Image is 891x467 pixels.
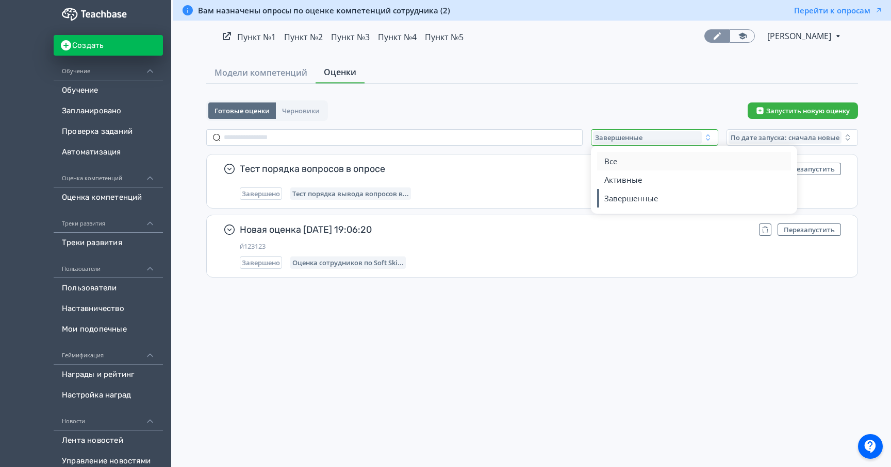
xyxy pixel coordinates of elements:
[54,319,163,340] a: Мои подопечные
[214,66,307,79] span: Модели компетенций
[276,102,326,119] button: Черновики
[242,189,280,198] span: Завершено
[425,31,464,43] a: Пункт №5
[54,278,163,299] a: Пользователи
[604,152,785,170] button: Все
[292,258,404,267] span: Оценка сотрудников по Soft Skills
[240,242,841,250] span: й123123
[331,31,370,43] a: Пункт №3
[604,189,785,207] button: Завершенные
[595,133,642,142] span: Завершенные
[730,29,755,43] a: Переключиться в режим ученика
[727,129,858,146] button: По дате запуска: сначала новые
[731,133,839,142] span: По дате запуска: сначала новые
[208,102,276,119] button: Готовые оценки
[794,5,883,15] button: Перейти к опросам
[604,193,658,203] span: Завершенные
[54,35,163,56] button: Создать
[292,189,409,198] span: Тест порядка вывода вопросов в опросе
[282,107,320,115] span: Черновики
[214,107,270,115] span: Готовые оценки
[54,208,163,233] div: Треки развития
[54,406,163,430] div: Новости
[54,430,163,451] a: Лента новостей
[604,175,642,185] span: Активные
[778,163,841,175] button: Перезапустить
[54,142,163,163] a: Автоматизация
[767,30,833,42] span: Александр Лесков
[240,223,751,236] span: Новая оценка [DATE] 19:06:20
[237,31,276,43] a: Пункт №1
[54,187,163,208] a: Оценка компетенций
[54,163,163,187] div: Оценка компетенций
[54,365,163,385] a: Награды и рейтинг
[591,129,718,146] button: Завершенные
[240,163,751,175] span: Тест порядка вопросов в опросе
[54,299,163,319] a: Наставничество
[748,102,858,119] button: Запустить новую оценку
[54,233,163,253] a: Треки развития
[54,122,163,142] a: Проверка заданий
[54,340,163,365] div: Геймификация
[54,253,163,278] div: Пользователи
[54,80,163,101] a: Обучение
[54,385,163,406] a: Настройка наград
[284,31,323,43] a: Пункт №2
[324,66,356,78] span: Оценки
[378,31,417,43] a: Пункт №4
[604,170,785,189] button: Активные
[54,56,163,80] div: Обучение
[198,5,450,15] span: Вам назначены опросы по оценке компетенций сотрудника (2)
[778,223,841,236] button: Перезапустить
[604,156,617,166] span: Все
[242,258,280,267] span: Завершено
[54,101,163,122] a: Запланировано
